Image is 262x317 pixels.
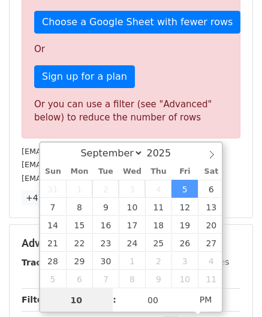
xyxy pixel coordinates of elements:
span: October 1, 2025 [119,252,145,270]
span: September 28, 2025 [40,252,67,270]
span: : [113,288,116,312]
span: September 6, 2025 [198,180,224,198]
span: Mon [66,168,92,176]
span: October 6, 2025 [66,270,92,288]
span: September 12, 2025 [171,198,198,216]
p: Or [34,43,228,56]
span: September 4, 2025 [145,180,171,198]
span: September 22, 2025 [66,234,92,252]
span: September 18, 2025 [145,216,171,234]
a: +47 more [22,191,72,206]
span: October 11, 2025 [198,270,224,288]
span: September 25, 2025 [145,234,171,252]
span: October 2, 2025 [145,252,171,270]
span: October 8, 2025 [119,270,145,288]
span: September 10, 2025 [119,198,145,216]
span: September 27, 2025 [198,234,224,252]
span: Click to toggle [189,288,222,312]
span: September 11, 2025 [145,198,171,216]
span: September 17, 2025 [119,216,145,234]
input: Year [143,147,186,159]
span: September 8, 2025 [66,198,92,216]
span: September 3, 2025 [119,180,145,198]
strong: Tracking [22,258,62,267]
span: September 24, 2025 [119,234,145,252]
span: September 21, 2025 [40,234,67,252]
span: October 9, 2025 [145,270,171,288]
span: August 31, 2025 [40,180,67,198]
span: September 29, 2025 [66,252,92,270]
span: Sun [40,168,67,176]
strong: Filters [22,295,52,304]
span: September 9, 2025 [92,198,119,216]
span: October 5, 2025 [40,270,67,288]
span: September 23, 2025 [92,234,119,252]
span: Fri [171,168,198,176]
span: September 5, 2025 [171,180,198,198]
input: Hour [40,288,113,312]
span: October 10, 2025 [171,270,198,288]
span: September 2, 2025 [92,180,119,198]
span: October 4, 2025 [198,252,224,270]
span: Thu [145,168,171,176]
a: Sign up for a plan [34,65,135,88]
span: Tue [92,168,119,176]
span: Sat [198,168,224,176]
small: [EMAIL_ADDRESS][DOMAIN_NAME] [22,147,155,156]
small: [EMAIL_ADDRESS][DOMAIN_NAME] [22,160,155,169]
span: September 26, 2025 [171,234,198,252]
span: September 15, 2025 [66,216,92,234]
span: September 14, 2025 [40,216,67,234]
span: October 3, 2025 [171,252,198,270]
iframe: Chat Widget [202,259,262,317]
h5: Advanced [22,237,240,250]
span: October 7, 2025 [92,270,119,288]
span: September 7, 2025 [40,198,67,216]
a: Choose a Google Sheet with fewer rows [34,11,240,34]
span: September 13, 2025 [198,198,224,216]
div: Or you can use a filter (see "Advanced" below) to reduce the number of rows [34,98,228,125]
small: [EMAIL_ADDRESS][DOMAIN_NAME] [22,174,155,183]
span: Wed [119,168,145,176]
span: September 30, 2025 [92,252,119,270]
span: September 19, 2025 [171,216,198,234]
span: September 1, 2025 [66,180,92,198]
span: September 16, 2025 [92,216,119,234]
span: September 20, 2025 [198,216,224,234]
input: Minute [116,288,189,312]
